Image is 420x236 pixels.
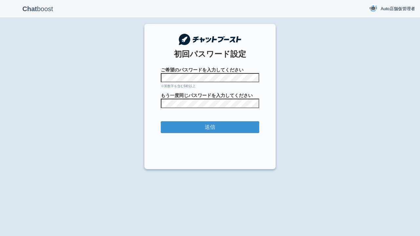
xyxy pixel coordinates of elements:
[161,49,259,60] div: 初回パスワード設定
[369,4,377,12] img: User Image
[161,67,259,73] span: ご希望のパスワードを入力してください
[179,34,241,45] img: チャットブースト
[161,92,259,99] span: もう一度同じパスワードを入力してください
[161,121,259,133] input: 送信
[161,84,259,88] div: ※英数字を含む6桁以上
[22,5,37,12] b: Chat
[5,1,71,17] p: boost
[381,6,415,12] span: Auto店舗仮管理者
